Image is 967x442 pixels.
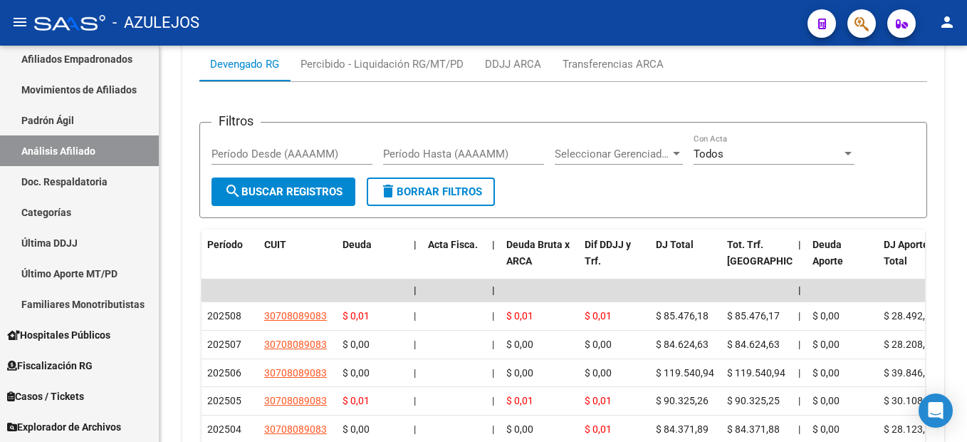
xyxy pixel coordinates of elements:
[656,367,714,379] span: $ 119.540,94
[798,239,801,250] span: |
[812,239,843,267] span: Deuda Aporte
[414,423,416,435] span: |
[492,310,494,322] span: |
[408,230,422,292] datatable-header-cell: |
[422,230,486,292] datatable-header-cell: Acta Fisca.
[555,148,670,160] span: Seleccionar Gerenciador
[585,239,631,267] span: Dif DDJJ y Trf.
[884,423,936,435] span: $ 28.123,96
[343,423,370,435] span: $ 0,00
[7,419,121,435] span: Explorador de Archivos
[343,367,370,379] span: $ 0,00
[506,395,533,406] span: $ 0,01
[579,230,650,292] datatable-header-cell: Dif DDJJ y Trf.
[428,239,478,250] span: Acta Fisca.
[506,339,533,350] span: $ 0,00
[7,327,110,343] span: Hospitales Públicos
[207,310,241,322] span: 202508
[337,230,408,292] datatable-header-cell: Deuda
[492,367,494,379] span: |
[492,339,494,350] span: |
[812,339,840,350] span: $ 0,00
[486,230,501,292] datatable-header-cell: |
[367,178,495,206] button: Borrar Filtros
[884,310,936,322] span: $ 28.492,06
[211,111,261,131] h3: Filtros
[264,310,327,322] span: 30708089083
[414,284,417,296] span: |
[656,239,694,250] span: DJ Total
[207,395,241,406] span: 202505
[492,284,495,296] span: |
[727,310,780,322] span: $ 85.476,17
[727,367,785,379] span: $ 119.540,94
[343,239,372,250] span: Deuda
[656,423,709,435] span: $ 84.371,89
[264,423,327,435] span: 30708089083
[656,310,709,322] span: $ 85.476,18
[585,423,612,435] span: $ 0,01
[656,339,709,350] span: $ 84.624,63
[585,367,612,379] span: $ 0,00
[727,423,780,435] span: $ 84.371,88
[939,14,956,31] mat-icon: person
[224,185,343,198] span: Buscar Registros
[414,367,416,379] span: |
[343,339,370,350] span: $ 0,00
[501,230,579,292] datatable-header-cell: Deuda Bruta x ARCA
[721,230,793,292] datatable-header-cell: Tot. Trf. Bruto
[202,230,258,292] datatable-header-cell: Período
[492,395,494,406] span: |
[506,310,533,322] span: $ 0,01
[492,239,495,250] span: |
[727,339,780,350] span: $ 84.624,63
[414,239,417,250] span: |
[300,56,464,72] div: Percibido - Liquidación RG/MT/PD
[798,367,800,379] span: |
[210,56,279,72] div: Devengado RG
[798,423,800,435] span: |
[884,239,929,267] span: DJ Aporte Total
[585,339,612,350] span: $ 0,00
[798,339,800,350] span: |
[585,395,612,406] span: $ 0,01
[380,183,397,200] mat-icon: delete
[485,56,541,72] div: DDJJ ARCA
[884,339,936,350] span: $ 28.208,21
[727,239,824,267] span: Tot. Trf. [GEOGRAPHIC_DATA]
[258,230,337,292] datatable-header-cell: CUIT
[798,284,801,296] span: |
[884,395,936,406] span: $ 30.108,42
[812,423,840,435] span: $ 0,00
[207,239,243,250] span: Período
[807,230,878,292] datatable-header-cell: Deuda Aporte
[207,423,241,435] span: 202504
[656,395,709,406] span: $ 90.325,26
[211,178,355,206] button: Buscar Registros
[7,389,84,404] span: Casos / Tickets
[812,310,840,322] span: $ 0,00
[11,14,28,31] mat-icon: menu
[414,339,416,350] span: |
[207,339,241,350] span: 202507
[264,395,327,406] span: 30708089083
[207,367,241,379] span: 202506
[585,310,612,322] span: $ 0,01
[414,310,416,322] span: |
[878,230,949,292] datatable-header-cell: DJ Aporte Total
[113,7,199,38] span: - AZULEJOS
[506,239,570,267] span: Deuda Bruta x ARCA
[7,358,93,374] span: Fiscalización RG
[727,395,780,406] span: $ 90.325,25
[812,395,840,406] span: $ 0,00
[694,148,723,160] span: Todos
[224,183,241,200] mat-icon: search
[343,310,370,322] span: $ 0,01
[798,395,800,406] span: |
[414,395,416,406] span: |
[492,423,494,435] span: |
[793,230,807,292] datatable-header-cell: |
[380,185,482,198] span: Borrar Filtros
[798,310,800,322] span: |
[919,394,953,428] div: Open Intercom Messenger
